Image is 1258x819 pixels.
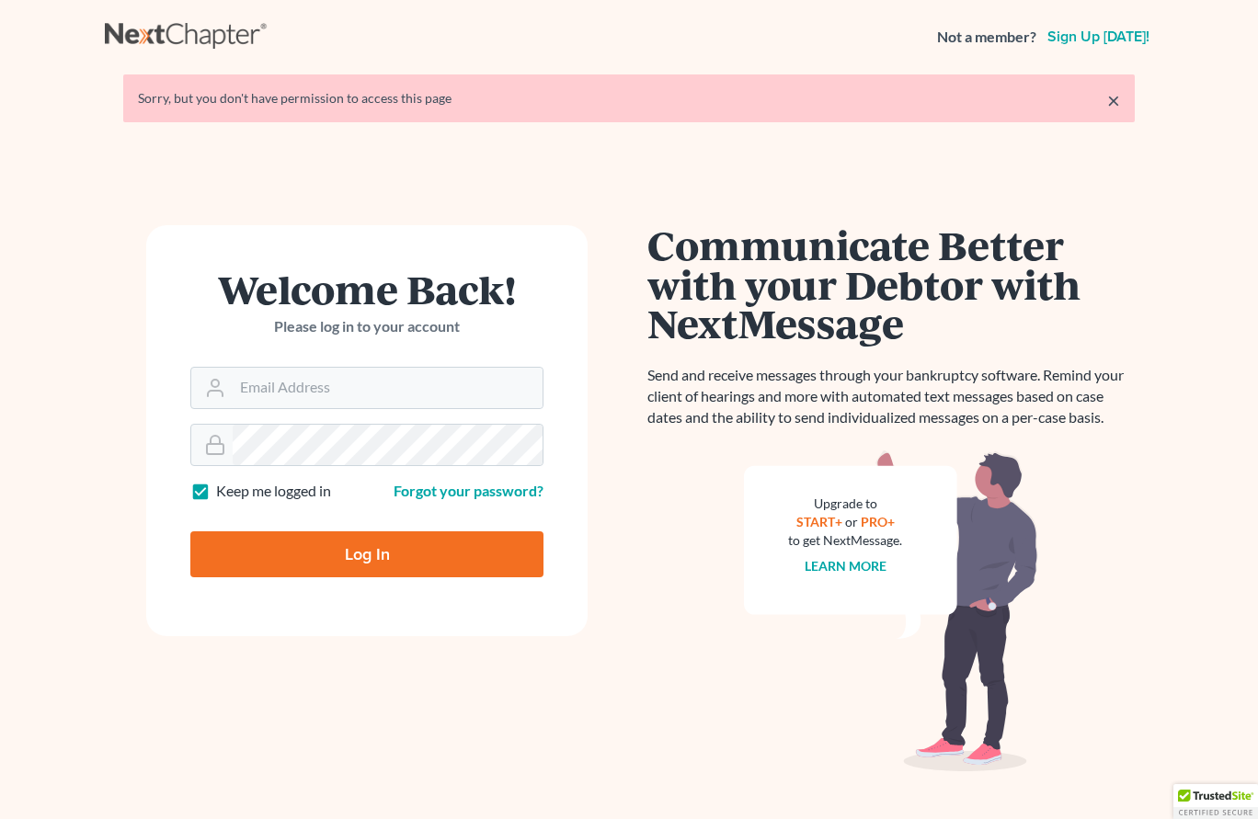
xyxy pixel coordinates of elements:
p: Please log in to your account [190,316,543,337]
span: or [845,514,858,529]
a: × [1107,89,1120,111]
div: Upgrade to [788,495,902,513]
h1: Communicate Better with your Debtor with NextMessage [647,225,1135,343]
h1: Welcome Back! [190,269,543,309]
p: Send and receive messages through your bankruptcy software. Remind your client of hearings and mo... [647,365,1135,428]
a: START+ [796,514,842,529]
a: Sign up [DATE]! [1044,29,1153,44]
a: Learn more [805,558,886,574]
input: Log In [190,531,543,577]
div: to get NextMessage. [788,531,902,550]
div: Sorry, but you don't have permission to access this page [138,89,1120,108]
label: Keep me logged in [216,481,331,502]
input: Email Address [233,368,543,408]
div: TrustedSite Certified [1173,784,1258,819]
img: nextmessage_bg-59042aed3d76b12b5cd301f8e5b87938c9018125f34e5fa2b7a6b67550977c72.svg [744,450,1038,772]
strong: Not a member? [937,27,1036,48]
a: Forgot your password? [394,482,543,499]
a: PRO+ [861,514,895,529]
